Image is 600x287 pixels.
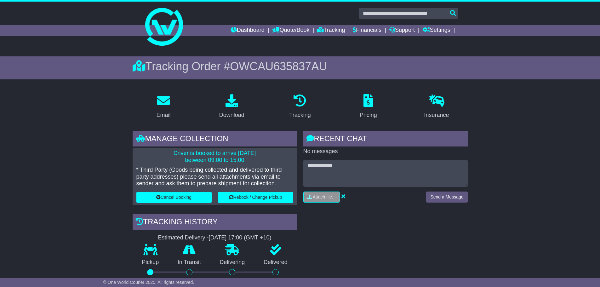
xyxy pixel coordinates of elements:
[218,192,293,203] button: Rebook / Change Pickup
[133,259,169,266] p: Pickup
[156,111,170,119] div: Email
[303,131,468,148] div: RECENT CHAT
[152,92,174,122] a: Email
[136,192,212,203] button: Cancel Booking
[230,60,327,73] span: OWCAU635837AU
[215,92,249,122] a: Download
[254,259,297,266] p: Delivered
[136,150,293,164] p: Driver is booked to arrive [DATE] between 09:00 to 15:00
[360,111,377,119] div: Pricing
[389,25,415,36] a: Support
[420,92,453,122] a: Insurance
[133,131,297,148] div: Manage collection
[133,60,468,73] div: Tracking Order #
[356,92,381,122] a: Pricing
[272,25,309,36] a: Quote/Book
[210,259,254,266] p: Delivering
[289,111,311,119] div: Tracking
[219,111,244,119] div: Download
[133,234,297,241] div: Estimated Delivery -
[317,25,345,36] a: Tracking
[285,92,315,122] a: Tracking
[353,25,381,36] a: Financials
[103,280,194,285] span: © One World Courier 2025. All rights reserved.
[209,234,271,241] div: [DATE] 17:00 (GMT +10)
[303,148,468,155] p: No messages
[424,111,449,119] div: Insurance
[168,259,210,266] p: In Transit
[231,25,265,36] a: Dashboard
[136,167,293,187] p: * Third Party (Goods being collected and delivered to third party addresses) please send all atta...
[423,25,450,36] a: Settings
[426,192,467,203] button: Send a Message
[133,214,297,231] div: Tracking history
